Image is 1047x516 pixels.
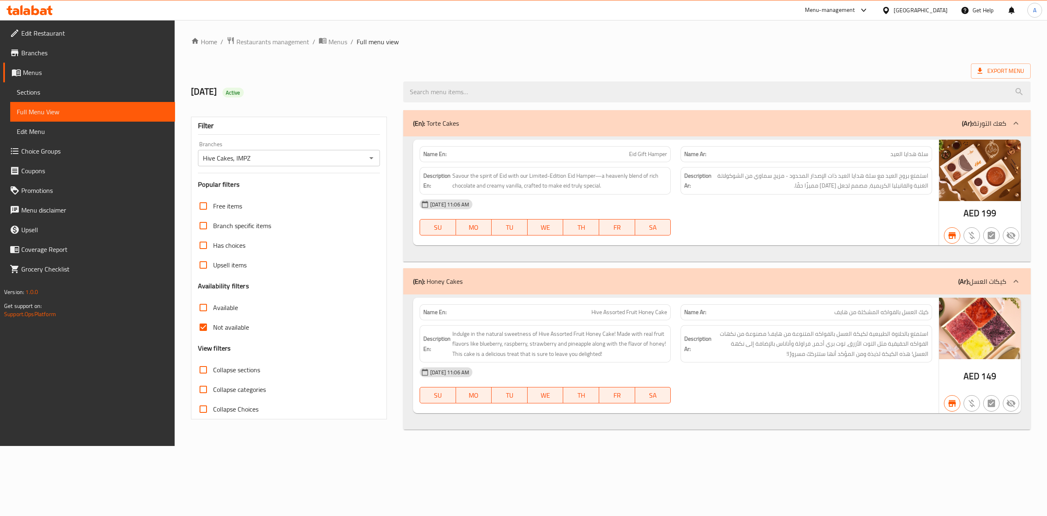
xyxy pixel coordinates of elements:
button: FR [599,219,635,235]
span: Upsell items [213,260,247,270]
span: Version: [4,287,24,297]
span: Savour the spirit of Eid with our Limited-Edition Eid Hamper—a heavenly blend of rich chocolate a... [452,171,667,191]
button: Branch specific item [944,395,960,412]
strong: Description Ar: [684,171,712,191]
button: WE [528,219,564,235]
div: [GEOGRAPHIC_DATA] [894,6,948,15]
a: Home [191,37,217,47]
span: Edit Restaurant [21,28,169,38]
span: WE [531,389,560,401]
button: Not has choices [983,227,1000,244]
span: سلة هدايا العيد [890,150,928,158]
span: Branch specific items [213,221,271,231]
span: Upsell [21,225,169,235]
span: TU [495,222,524,233]
li: / [312,37,315,47]
li: / [220,37,223,47]
a: Sections [10,82,175,102]
b: (Ar): [958,275,969,287]
h2: [DATE] [191,86,393,98]
button: SU [420,219,456,235]
span: Eid Gift Hamper [629,150,667,158]
button: Not has choices [983,395,1000,412]
span: Coverage Report [21,244,169,254]
a: Choice Groups [3,141,175,161]
span: TH [566,222,596,233]
b: (En): [413,275,425,287]
button: TU [492,219,528,235]
span: Branches [21,48,169,58]
span: Menu disclaimer [21,205,169,215]
button: SU [420,387,456,403]
span: [DATE] 11:06 AM [427,369,472,376]
span: [DATE] 11:06 AM [427,201,472,208]
a: Branches [3,43,175,63]
span: Choice Groups [21,146,169,156]
a: Coverage Report [3,240,175,259]
a: Restaurants management [227,36,309,47]
span: Hive Assorted Fruit Honey Cake [591,308,667,317]
p: كيكات العسل [958,276,1006,286]
span: استمتع بالحلاوة الطبيعية لكيكة العسل بالفواكه المتنوعة من هايف! مصنوعة من نكهات الفواكه الحقيقية ... [713,329,928,359]
a: Menus [3,63,175,82]
strong: Name Ar: [684,150,706,158]
span: Indulge in the natural sweetness of Hive Assorted Fruit Honey Cake! Made with real fruit flavors ... [452,329,667,359]
img: mmw_638729004387988466 [939,298,1021,359]
img: mmw_638788329908201175 [939,140,1021,201]
span: FR [602,389,632,401]
h3: Availability filters [198,281,249,291]
span: A [1033,6,1036,15]
span: Sections [17,87,169,97]
button: FR [599,387,635,403]
span: SU [423,389,453,401]
span: Grocery Checklist [21,264,169,274]
p: كعك التورتة [962,118,1006,128]
a: Coupons [3,161,175,181]
span: Free items [213,201,242,211]
span: 149 [981,368,996,384]
a: Full Menu View [10,102,175,122]
strong: Name En: [423,308,447,317]
div: (En): Honey Cakes(Ar):كيكات العسل [403,268,1031,294]
button: Purchased item [964,395,980,412]
button: Open [366,152,377,164]
button: Not available [1003,227,1019,244]
strong: Description Ar: [684,334,712,354]
a: Support.OpsPlatform [4,309,56,319]
a: Grocery Checklist [3,259,175,279]
a: Upsell [3,220,175,240]
a: Edit Restaurant [3,23,175,43]
span: Not available [213,322,249,332]
span: Menus [23,68,169,77]
span: MO [459,389,489,401]
button: Purchased item [964,227,980,244]
div: Filter [198,117,380,135]
b: (En): [413,117,425,129]
div: (En): Torte Cakes(Ar):كعك التورتة [403,110,1031,136]
span: Get support on: [4,301,42,311]
span: AED [964,205,980,221]
span: SU [423,222,453,233]
button: Branch specific item [944,227,960,244]
span: Has choices [213,240,245,250]
nav: breadcrumb [191,36,1031,47]
span: Full Menu View [17,107,169,117]
button: SA [635,219,671,235]
span: Full menu view [357,37,399,47]
span: 1.0.0 [25,287,38,297]
span: AED [964,368,980,384]
input: search [403,81,1031,102]
strong: Description En: [423,334,451,354]
li: / [350,37,353,47]
div: (En): Torte Cakes(Ar):كعك التورتة [403,136,1031,262]
span: SA [638,389,668,401]
a: Edit Menu [10,122,175,141]
button: TH [563,387,599,403]
button: WE [528,387,564,403]
p: Honey Cakes [413,276,463,286]
span: Export Menu [977,66,1024,76]
span: Collapse Choices [213,404,258,414]
h3: Popular filters [198,180,380,189]
button: TH [563,219,599,235]
h3: View filters [198,344,231,353]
